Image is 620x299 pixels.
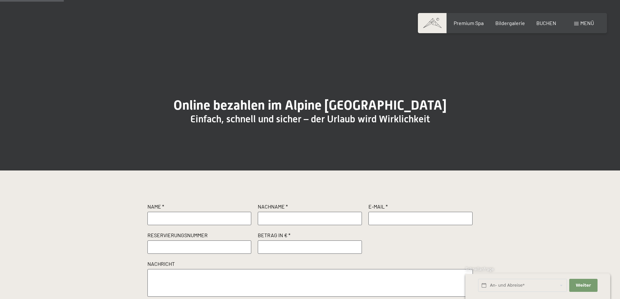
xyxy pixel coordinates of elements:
[173,98,447,113] span: Online bezahlen im Alpine [GEOGRAPHIC_DATA]
[569,279,597,292] button: Weiter
[368,203,473,212] label: E-Mail *
[536,20,556,26] a: BUCHEN
[576,282,591,288] span: Weiter
[454,20,484,26] a: Premium Spa
[495,20,525,26] a: Bildergalerie
[258,232,362,240] label: Betrag in € *
[258,203,362,212] label: Nachname *
[147,203,252,212] label: Name *
[580,20,594,26] span: Menü
[147,232,252,240] label: Reservierungsnummer
[147,260,473,269] label: Nachricht
[190,113,430,125] span: Einfach, schnell und sicher – der Urlaub wird Wirklichkeit
[465,266,494,272] span: Schnellanfrage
